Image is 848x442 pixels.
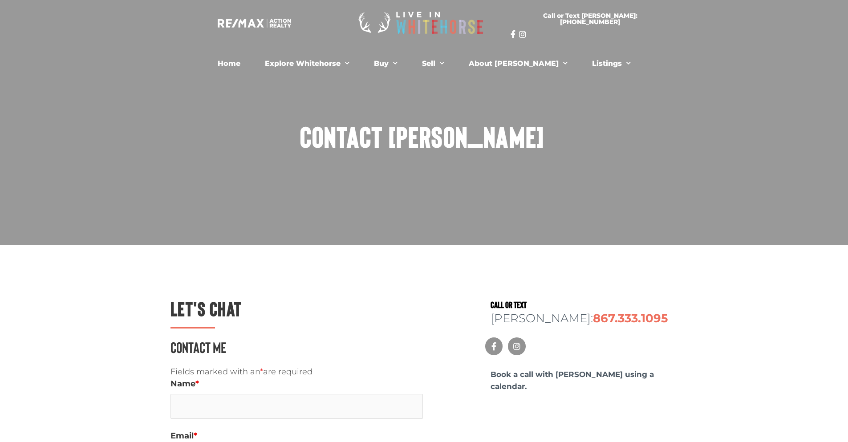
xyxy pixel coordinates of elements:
[179,55,669,73] nav: Menu
[367,55,404,73] a: Buy
[211,55,247,73] a: Home
[593,311,668,325] a: 867.333.1095
[491,299,527,310] span: Call or Text
[170,431,197,441] label: Email
[491,312,678,324] p: [PERSON_NAME]:
[170,379,199,389] label: Name
[462,55,574,73] a: About [PERSON_NAME]
[170,337,423,357] h3: Contact Me
[491,370,654,391] b: Book a call with [PERSON_NAME] using a calendar.
[585,55,637,73] a: Listings
[170,299,423,318] h2: Let's Chat
[415,55,451,73] a: Sell
[511,7,670,30] a: Call or Text [PERSON_NAME]: [PHONE_NUMBER]
[170,366,423,378] div: Fields marked with an are required
[521,12,659,25] span: Call or Text [PERSON_NAME]: [PHONE_NUMBER]
[258,55,356,73] a: Explore Whitehorse
[300,119,544,153] span: Contact [PERSON_NAME]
